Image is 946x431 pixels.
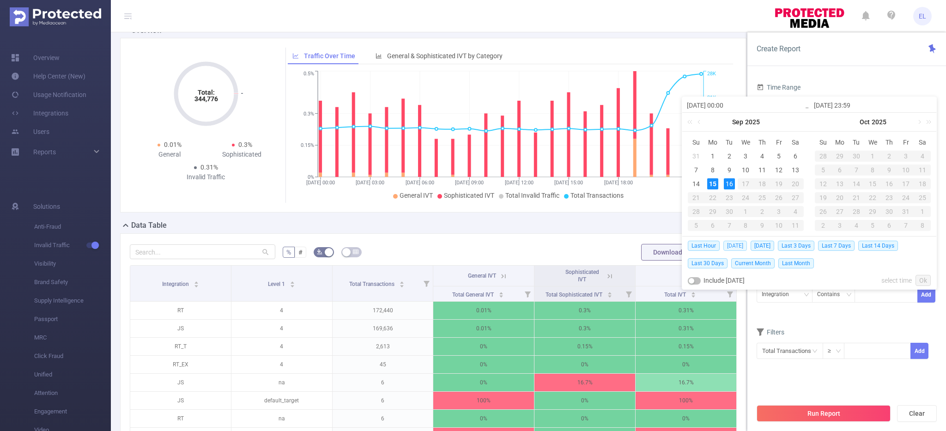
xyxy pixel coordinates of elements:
div: 19 [815,192,831,203]
span: Total Transactions [570,192,624,199]
div: 8 [914,220,931,231]
span: Su [688,138,704,146]
div: 22 [704,192,721,203]
button: Run Report [757,405,891,422]
div: 2 [881,151,897,162]
td: November 5, 2025 [865,219,881,232]
div: 3 [740,151,751,162]
a: Integrations [11,104,68,122]
a: Oct [859,113,871,131]
td: September 11, 2025 [754,163,770,177]
tspan: [DATE] 18:00 [604,180,632,186]
span: We [738,138,754,146]
td: September 6, 2025 [787,149,804,163]
div: 15 [865,178,881,189]
tspan: 28K [707,71,716,77]
span: % [286,249,291,256]
span: Time Range [757,84,800,91]
i: icon: caret-up [290,280,295,283]
span: 0.01% [164,141,182,148]
td: October 3, 2025 [770,205,787,219]
div: 9 [724,164,735,176]
td: September 4, 2025 [754,149,770,163]
td: October 30, 2025 [881,205,897,219]
div: Sort [399,280,405,285]
span: EL [919,7,926,25]
td: October 2, 2025 [754,205,770,219]
div: 4 [848,220,865,231]
tspan: 0.15% [301,142,314,148]
span: General & Sophisticated IVT by Category [387,52,503,60]
div: 14 [691,178,702,189]
span: Sophisticated IVT [565,269,599,283]
td: November 4, 2025 [848,219,865,232]
div: 2 [754,206,770,217]
div: 8 [865,164,881,176]
div: 2 [815,220,831,231]
span: Create Report [757,44,800,53]
div: 11 [757,164,768,176]
td: October 25, 2025 [914,191,931,205]
td: November 2, 2025 [815,219,831,232]
td: October 4, 2025 [787,205,804,219]
tspan: 0.5% [303,71,314,77]
td: October 28, 2025 [848,205,865,219]
div: 20 [787,178,804,189]
td: September 10, 2025 [738,163,754,177]
div: 25 [914,192,931,203]
th: Mon [704,135,721,149]
td: October 9, 2025 [881,163,897,177]
a: Users [11,122,49,141]
div: 5 [688,220,704,231]
div: Sort [290,280,295,285]
div: 23 [881,192,897,203]
a: Sep [731,113,744,131]
td: October 8, 2025 [738,219,754,232]
div: 31 [691,151,702,162]
span: Last 3 Days [778,241,814,251]
span: Brand Safety [34,273,111,291]
i: Filter menu [420,266,433,301]
span: [DATE] [723,241,747,251]
span: Unified [34,365,111,384]
span: Tu [721,138,738,146]
div: 22 [865,192,881,203]
span: Current Month [731,258,775,268]
span: Mo [704,138,721,146]
span: Mo [831,138,848,146]
span: Total Transactions [349,281,396,287]
div: 30 [848,151,865,162]
button: Add [910,343,928,359]
td: October 6, 2025 [704,219,721,232]
div: 3 [831,220,848,231]
div: 11 [787,220,804,231]
span: Supply Intelligence [34,291,111,310]
div: 3 [897,151,914,162]
i: icon: caret-up [194,280,199,283]
td: November 1, 2025 [914,205,931,219]
span: Th [881,138,897,146]
span: Th [754,138,770,146]
span: [DATE] [751,241,774,251]
div: 6 [831,164,848,176]
td: September 16, 2025 [721,177,738,191]
div: 18 [754,178,770,189]
div: 12 [773,164,784,176]
div: Sophisticated [206,150,279,159]
td: October 5, 2025 [815,163,831,177]
div: 24 [738,192,754,203]
div: 31 [897,206,914,217]
td: October 26, 2025 [815,205,831,219]
td: September 15, 2025 [704,177,721,191]
div: 5 [865,220,881,231]
td: September 14, 2025 [688,177,704,191]
span: Reports [33,148,56,156]
span: Solutions [33,197,60,216]
td: September 9, 2025 [721,163,738,177]
div: 17 [738,178,754,189]
span: Tu [848,138,865,146]
a: select time [881,272,912,289]
div: 1 [707,151,718,162]
td: October 27, 2025 [831,205,848,219]
td: September 29, 2025 [831,149,848,163]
